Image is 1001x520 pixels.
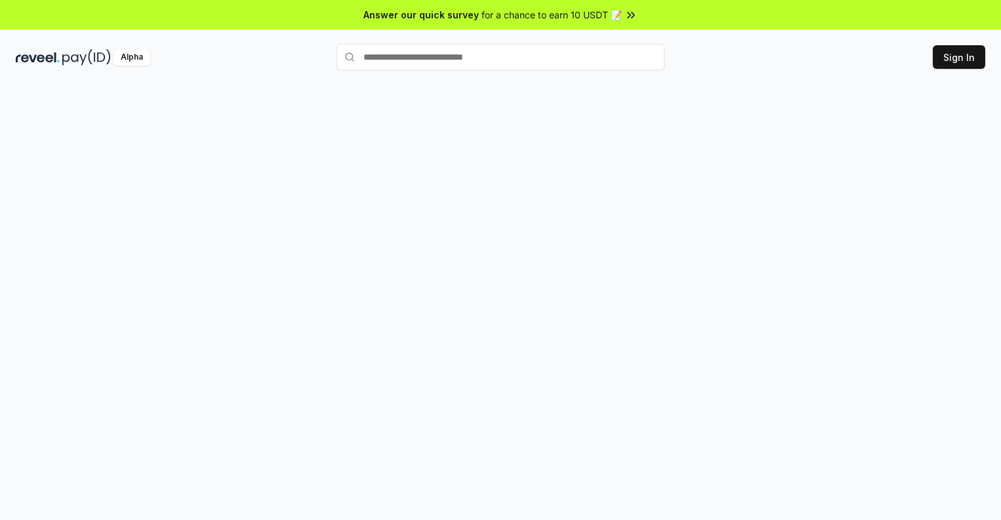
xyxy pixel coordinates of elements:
[16,49,60,66] img: reveel_dark
[62,49,111,66] img: pay_id
[933,45,985,69] button: Sign In
[481,8,622,22] span: for a chance to earn 10 USDT 📝
[113,49,150,66] div: Alpha
[363,8,479,22] span: Answer our quick survey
